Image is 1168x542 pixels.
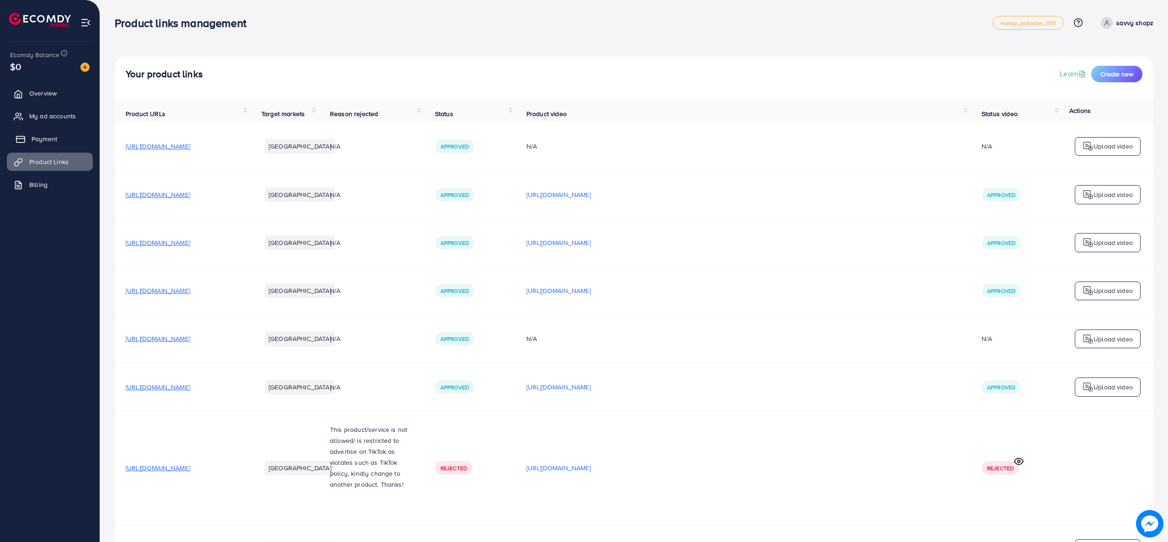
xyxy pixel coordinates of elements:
[330,334,340,343] span: N/A
[126,286,190,295] span: [URL][DOMAIN_NAME]
[7,107,93,125] a: My ad accounts
[987,191,1015,199] span: Approved
[126,109,165,118] span: Product URLs
[435,109,453,118] span: Status
[1100,69,1133,79] span: Create new
[7,84,93,102] a: Overview
[441,239,469,247] span: Approved
[126,190,190,199] span: [URL][DOMAIN_NAME]
[1083,334,1094,345] img: logo
[330,286,340,295] span: N/A
[1091,66,1142,82] button: Create new
[330,109,378,118] span: Reason rejected
[441,335,469,343] span: Approved
[1094,189,1133,200] p: Upload video
[1116,17,1153,28] p: savvy shopz
[330,190,340,199] span: N/A
[115,16,254,30] h3: Product links management
[526,285,591,296] p: [URL][DOMAIN_NAME]
[29,157,69,166] span: Product Links
[987,464,1014,472] span: Rejected
[330,425,407,489] span: This product/service is not allowed/ is restricted to advertise on TikTok as violates such as Tik...
[1094,334,1133,345] p: Upload video
[10,60,21,73] span: $0
[10,50,59,59] span: Ecomdy Balance
[1083,237,1094,248] img: logo
[265,283,335,298] li: [GEOGRAPHIC_DATA]
[441,143,469,150] span: Approved
[441,383,469,391] span: Approved
[441,191,469,199] span: Approved
[7,175,93,194] a: Billing
[993,16,1064,30] a: metap_pakistan_001
[1083,285,1094,296] img: logo
[1094,141,1133,152] p: Upload video
[1094,382,1133,393] p: Upload video
[32,134,57,143] span: Payment
[1083,141,1094,152] img: logo
[1060,69,1088,79] a: Learn
[1069,106,1091,115] span: Actions
[526,237,591,248] p: [URL][DOMAIN_NAME]
[261,109,305,118] span: Target markets
[1136,510,1163,537] img: image
[265,461,335,475] li: [GEOGRAPHIC_DATA]
[265,331,335,346] li: [GEOGRAPHIC_DATA]
[330,142,340,151] span: N/A
[330,383,340,392] span: N/A
[330,238,340,247] span: N/A
[526,382,591,393] p: [URL][DOMAIN_NAME]
[126,334,190,343] span: [URL][DOMAIN_NAME]
[987,239,1015,247] span: Approved
[441,464,467,472] span: Rejected
[1000,20,1056,26] span: metap_pakistan_001
[265,139,335,154] li: [GEOGRAPHIC_DATA]
[1083,189,1094,200] img: logo
[987,383,1015,391] span: Approved
[1083,382,1094,393] img: logo
[126,238,190,247] span: [URL][DOMAIN_NAME]
[126,463,190,473] span: [URL][DOMAIN_NAME]
[441,287,469,295] span: Approved
[526,109,567,118] span: Product video
[982,142,992,151] div: N/A
[7,153,93,171] a: Product Links
[126,69,203,80] h4: Your product links
[126,142,190,151] span: [URL][DOMAIN_NAME]
[265,187,335,202] li: [GEOGRAPHIC_DATA]
[526,142,960,151] div: N/A
[982,334,992,343] div: N/A
[1097,17,1153,29] a: savvy shopz
[80,63,90,72] img: image
[126,383,190,392] span: [URL][DOMAIN_NAME]
[526,334,960,343] div: N/A
[29,180,48,189] span: Billing
[265,380,335,394] li: [GEOGRAPHIC_DATA]
[29,112,76,121] span: My ad accounts
[7,130,93,148] a: Payment
[9,13,71,27] img: logo
[982,109,1018,118] span: Status video
[1094,237,1133,248] p: Upload video
[526,189,591,200] p: [URL][DOMAIN_NAME]
[80,17,91,28] img: menu
[1094,285,1133,296] p: Upload video
[29,89,57,98] span: Overview
[526,462,591,473] p: [URL][DOMAIN_NAME]
[987,287,1015,295] span: Approved
[265,235,335,250] li: [GEOGRAPHIC_DATA]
